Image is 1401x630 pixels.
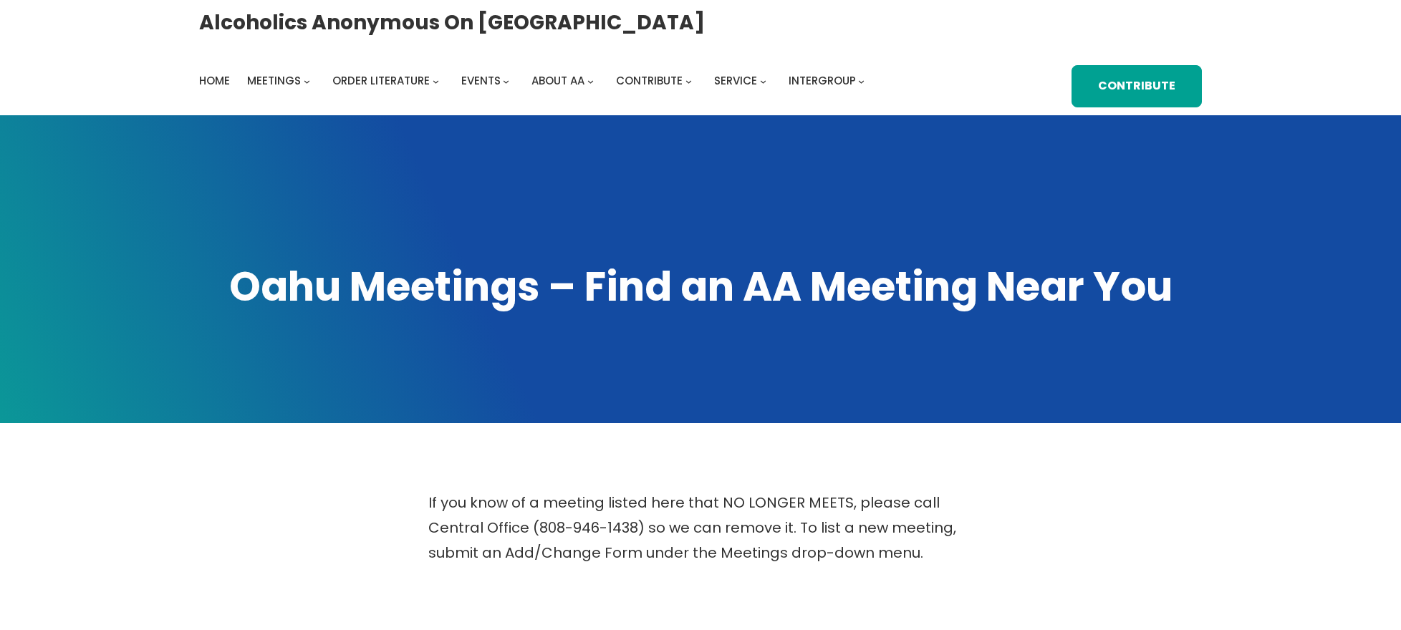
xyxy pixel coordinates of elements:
a: Meetings [247,71,301,91]
h1: Oahu Meetings – Find an AA Meeting Near You [199,260,1202,314]
button: About AA submenu [587,78,594,84]
button: Meetings submenu [304,78,310,84]
a: Contribute [1072,65,1202,107]
span: Home [199,73,230,88]
a: Home [199,71,230,91]
span: Meetings [247,73,301,88]
span: Intergroup [789,73,856,88]
span: About AA [531,73,584,88]
button: Order Literature submenu [433,78,439,84]
a: Alcoholics Anonymous on [GEOGRAPHIC_DATA] [199,5,705,40]
span: Order Literature [332,73,430,88]
nav: Intergroup [199,71,870,91]
a: About AA [531,71,584,91]
a: Intergroup [789,71,856,91]
a: Service [714,71,757,91]
span: Events [461,73,501,88]
span: Contribute [616,73,683,88]
p: If you know of a meeting listed here that NO LONGER MEETS, please call Central Office (808-946-14... [428,490,973,566]
button: Events submenu [503,78,509,84]
button: Contribute submenu [685,78,692,84]
a: Events [461,71,501,91]
a: Contribute [616,71,683,91]
button: Intergroup submenu [858,78,865,84]
button: Service submenu [760,78,766,84]
span: Service [714,73,757,88]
